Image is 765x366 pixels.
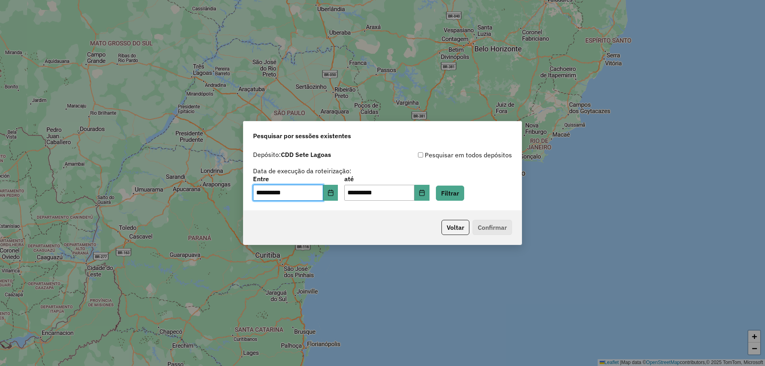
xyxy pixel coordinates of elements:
label: até [344,174,429,184]
label: Data de execução da roteirização: [253,166,351,176]
span: Pesquisar por sessões existentes [253,131,351,141]
button: Voltar [441,220,469,235]
button: Filtrar [436,186,464,201]
button: Choose Date [323,185,338,201]
div: Pesquisar em todos depósitos [382,150,512,160]
label: Depósito: [253,150,331,159]
button: Choose Date [414,185,430,201]
strong: CDD Sete Lagoas [281,151,331,159]
label: Entre [253,174,338,184]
